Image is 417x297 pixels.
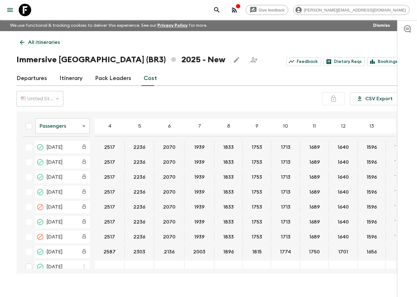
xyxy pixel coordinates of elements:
div: Select all [23,120,35,132]
a: Privacy Policy [157,23,188,28]
div: 27 Dec 2025; 6 [154,261,185,273]
div: 22 Nov 2025; 4 [95,216,125,228]
button: 1596 [359,171,384,183]
button: 1640 [330,156,356,168]
div: 25 Oct 2025; 10 [271,186,300,198]
div: 18 Oct 2025; 4 [95,171,125,183]
div: 06 Dec 2025; 5 [125,231,154,243]
div: 25 Oct 2025; 9 [243,186,271,198]
button: 1833 [216,141,241,153]
button: 1640 [330,186,356,198]
div: 27 Dec 2025; 10 [271,261,300,273]
div: 18 Oct 2025; 9 [243,171,271,183]
div: 22 Nov 2025; 5 [125,216,154,228]
p: 13 [370,122,374,130]
div: Costs are fixed. The departure date (20 Sep 2025) has passed [79,157,90,168]
div: 06 Dec 2025; 11 [300,231,329,243]
p: 4 [108,122,112,130]
div: 08 Nov 2025; 13 [358,201,386,213]
button: 2517 [97,231,122,243]
button: CSV Export [350,92,400,105]
div: 06 Dec 2025; 13 [358,231,386,243]
div: 28 Jun 2025; 8 [214,141,243,153]
button: 1833 [216,156,241,168]
div: 28 Jun 2025; 10 [271,141,300,153]
a: All itineraries [17,36,63,49]
p: 10 [283,122,288,130]
button: 1689 [302,231,327,243]
div: 06 Dec 2025; 9 [243,231,271,243]
div: 20 Dec 2025; 14 [386,246,414,258]
button: 1753 [244,171,270,183]
div: 20 Dec 2025; 10 [271,246,300,258]
div: Costs are fixed. Reach out to a member of the Flash Pack team to alter these costs. [79,231,90,243]
div: 20 Dec 2025; 4 [95,246,125,258]
button: 1640 [330,216,356,228]
div: 28 Jun 2025; 4 [95,141,125,153]
button: 2236 [126,141,153,153]
button: 2236 [126,201,153,213]
button: 1713 [273,156,298,168]
div: 20 Dec 2025; 11 [300,246,329,258]
button: 1557 [387,141,413,153]
button: menu [4,4,16,16]
div: 22 Nov 2025; 14 [386,216,414,228]
svg: Cancelled [36,233,44,241]
button: 1689 [302,201,327,213]
span: [DATE] [46,144,63,151]
p: 9 [256,122,258,130]
button: search adventures [211,4,223,16]
div: 06 Dec 2025; 12 [329,231,358,243]
a: Dietary Reqs [324,57,365,66]
button: 1896 [216,246,241,258]
button: Edit this itinerary [230,54,243,66]
div: 27 Dec 2025; 9 [243,261,271,273]
p: 12 [341,122,346,130]
div: 18 Oct 2025; 6 [154,171,185,183]
div: 28 Jun 2025; 6 [154,141,185,153]
div: 06 Dec 2025; 6 [154,231,185,243]
button: 1750 [301,246,327,258]
p: 6 [168,122,171,130]
div: 28 Jun 2025; 13 [358,141,386,153]
button: 2236 [126,216,153,228]
div: 20 Dec 2025; 7 [185,246,214,258]
button: 2517 [97,171,122,183]
div: 22 Nov 2025; 13 [358,216,386,228]
button: 1656 [359,246,384,258]
div: Costs are fixed. Reach out to a member of the Flash Pack team to alter these costs. [79,216,90,228]
button: 1753 [244,216,270,228]
div: 22 Nov 2025; 10 [271,216,300,228]
div: 20 Sep 2025; 4 [95,156,125,168]
div: 27 Dec 2025; 11 [300,261,329,273]
div: 27 Dec 2025; 5 [125,261,154,273]
div: 25 Oct 2025; 11 [300,186,329,198]
span: [DATE] [46,233,63,241]
button: 1939 [187,201,212,213]
button: 1557 [387,216,413,228]
div: 20 Sep 2025; 14 [386,156,414,168]
div: 08 Nov 2025; 12 [329,201,358,213]
div: 06 Dec 2025; 4 [95,231,125,243]
p: All itineraries [28,39,60,46]
button: 1753 [244,156,270,168]
span: [DATE] [46,173,63,181]
button: 2517 [97,186,122,198]
div: 22 Nov 2025; 8 [214,216,243,228]
button: 1557 [387,171,413,183]
button: 2070 [156,141,183,153]
div: 18 Oct 2025; 11 [300,171,329,183]
div: 20 Sep 2025; 7 [185,156,214,168]
button: 1753 [244,231,270,243]
a: Bookings [367,57,400,66]
svg: Proposed [36,173,44,181]
div: 20 Sep 2025; 5 [125,156,154,168]
div: 20 Dec 2025; 13 [358,246,386,258]
p: 8 [227,122,230,130]
button: 1833 [216,201,241,213]
div: 08 Nov 2025; 7 [185,201,214,213]
div: 20 Sep 2025; 8 [214,156,243,168]
div: 08 Nov 2025; 4 [95,201,125,213]
button: 1833 [216,171,241,183]
button: 1596 [359,186,384,198]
